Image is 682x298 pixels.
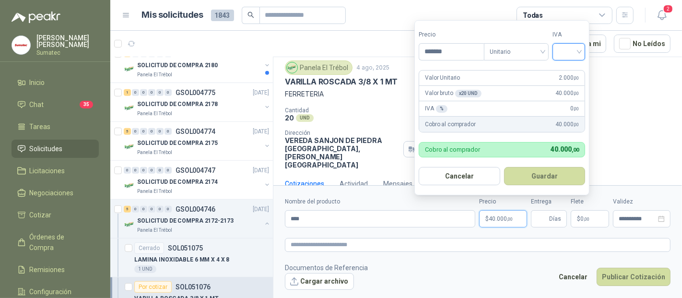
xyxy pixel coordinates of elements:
div: Cerrado [134,242,164,254]
div: 0 [156,206,164,213]
span: Cotizar [30,210,52,220]
p: FERRETERIA [285,89,670,99]
a: 5 0 0 0 0 0 GSOL004774[DATE] Company LogoSOLICITUD DE COMPRA 2175Panela El Trébol [124,126,271,156]
p: GSOL004775 [176,89,215,96]
p: 20 [285,114,294,122]
p: Panela El Trébol [137,226,172,234]
span: 2 [663,4,673,13]
span: Chat [30,99,44,110]
span: 1843 [211,10,234,21]
div: Mensajes [383,179,412,189]
a: 0 0 0 0 0 0 GSOL004747[DATE] Company LogoSOLICITUD DE COMPRA 2174Panela El Trébol [124,165,271,195]
a: Solicitudes [12,140,99,158]
p: SOLICITUD DE COMPRA 2178 [137,100,218,109]
span: Tareas [30,121,51,132]
p: Dirección [285,130,400,136]
span: 40.000 [489,216,513,222]
p: [PERSON_NAME] [PERSON_NAME] [36,35,99,48]
a: Chat35 [12,95,99,114]
div: 0 [148,128,155,135]
div: 0 [148,167,155,174]
img: Company Logo [12,36,30,54]
span: 40.000 [556,89,579,98]
span: ,00 [507,216,513,222]
p: Cantidad [285,107,420,114]
a: CerradoSOL051075LAMINA INOXIDABLE 6 MM X 4 X 81 UND [110,238,273,277]
div: 1 [124,89,131,96]
h1: Mis solicitudes [142,8,203,22]
label: Nombre del producto [285,197,475,206]
p: [DATE] [253,88,269,97]
a: Negociaciones [12,184,99,202]
p: Cobro al comprador [425,146,480,153]
img: Logo peakr [12,12,60,23]
p: [DATE] [253,127,269,136]
p: SOLICITUD DE COMPRA 2175 [137,139,218,148]
img: Company Logo [124,180,135,191]
p: GSOL004747 [176,167,215,174]
span: Órdenes de Compra [30,232,90,253]
div: 0 [132,206,139,213]
p: Panela El Trébol [137,188,172,195]
div: 0 [165,206,172,213]
label: Flete [571,197,609,206]
span: Días [549,211,561,227]
p: [DATE] [253,166,269,175]
p: GSOL004774 [176,128,215,135]
a: Cotizar [12,206,99,224]
span: Solicitudes [30,143,63,154]
div: 0 [140,206,147,213]
span: ,00 [572,147,579,153]
div: 0 [140,167,147,174]
p: SOL051076 [176,284,211,290]
div: 0 [140,89,147,96]
div: 0 [132,128,139,135]
button: Cancelar [553,268,593,286]
label: Precio [479,197,527,206]
p: 4 ago, 2025 [356,63,389,72]
div: Panela El Trébol [285,60,353,75]
span: $ [577,216,580,222]
button: Cargar archivo [285,273,354,290]
a: Órdenes de Compra [12,228,99,257]
a: Licitaciones [12,162,99,180]
button: Publicar Cotización [597,268,670,286]
p: Cobro al comprador [425,120,475,129]
p: $ 0,00 [571,210,609,227]
div: Todas [523,10,543,21]
span: ,00 [574,75,579,81]
span: Configuración [30,286,72,297]
span: 40.000 [551,145,579,153]
p: Valor Unitario [425,73,460,83]
a: Remisiones [12,261,99,279]
label: IVA [553,30,585,39]
div: 5 [124,128,131,135]
p: VEREDA SANJON DE PIEDRA [GEOGRAPHIC_DATA] , [PERSON_NAME][GEOGRAPHIC_DATA] [285,136,400,169]
div: UND [296,114,314,122]
p: GSOL004746 [176,206,215,213]
span: ,00 [584,216,589,222]
a: 4 0 0 0 0 0 GSOL004784[DATE] Company LogoSOLICITUD DE COMPRA 2180Panela El Trébol [124,48,271,79]
div: x 20 UND [455,90,482,97]
span: Negociaciones [30,188,74,198]
img: Company Logo [287,62,297,73]
span: 0 [570,104,579,113]
a: 1 0 0 0 0 0 GSOL004775[DATE] Company LogoSOLICITUD DE COMPRA 2178Panela El Trébol [124,87,271,118]
a: Tareas [12,118,99,136]
span: 35 [80,101,93,108]
span: Inicio [30,77,45,88]
div: 0 [132,89,139,96]
div: 0 [165,167,172,174]
p: $40.000,00 [479,210,527,227]
a: 5 0 0 0 0 0 GSOL004746[DATE] Company LogoSOLICITUD DE COMPRA 2172-2173Panela El Trébol [124,203,271,234]
p: SOL051075 [168,245,203,251]
span: Licitaciones [30,166,65,176]
p: GSOL004784 [176,50,215,57]
label: Precio [419,30,484,39]
span: 40.000 [556,120,579,129]
button: Cancelar [419,167,500,185]
div: Actividad [340,179,368,189]
p: IVA [425,104,447,113]
img: Company Logo [124,102,135,114]
a: Inicio [12,73,99,92]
